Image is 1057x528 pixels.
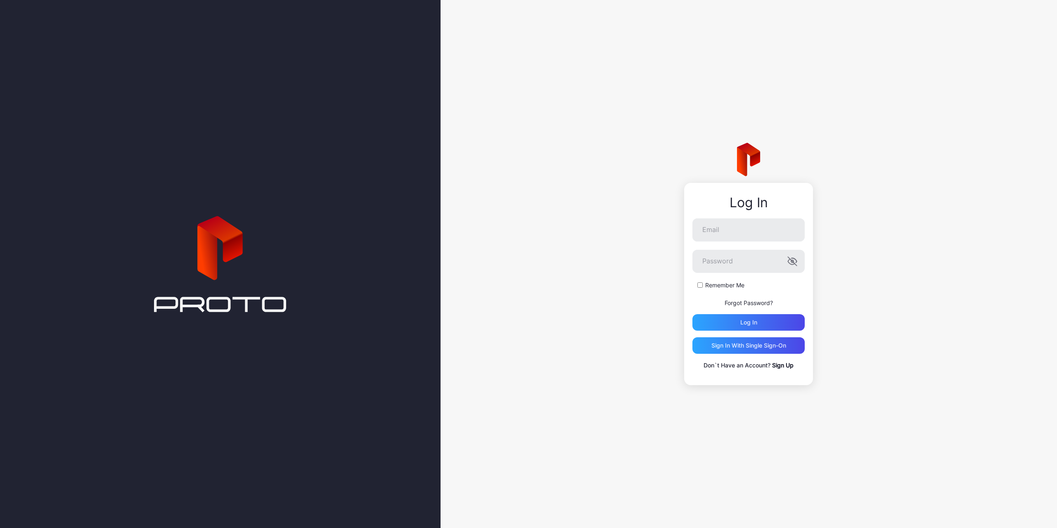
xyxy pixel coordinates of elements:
button: Sign in With Single Sign-On [692,337,805,354]
button: Log in [692,314,805,331]
a: Forgot Password? [725,299,773,306]
input: Email [692,218,805,242]
label: Remember Me [705,281,744,289]
div: Log In [692,195,805,210]
div: Sign in With Single Sign-On [711,342,786,349]
div: Log in [740,319,757,326]
button: Password [787,256,797,266]
input: Password [692,250,805,273]
a: Sign Up [772,362,794,369]
p: Don`t Have an Account? [692,360,805,370]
